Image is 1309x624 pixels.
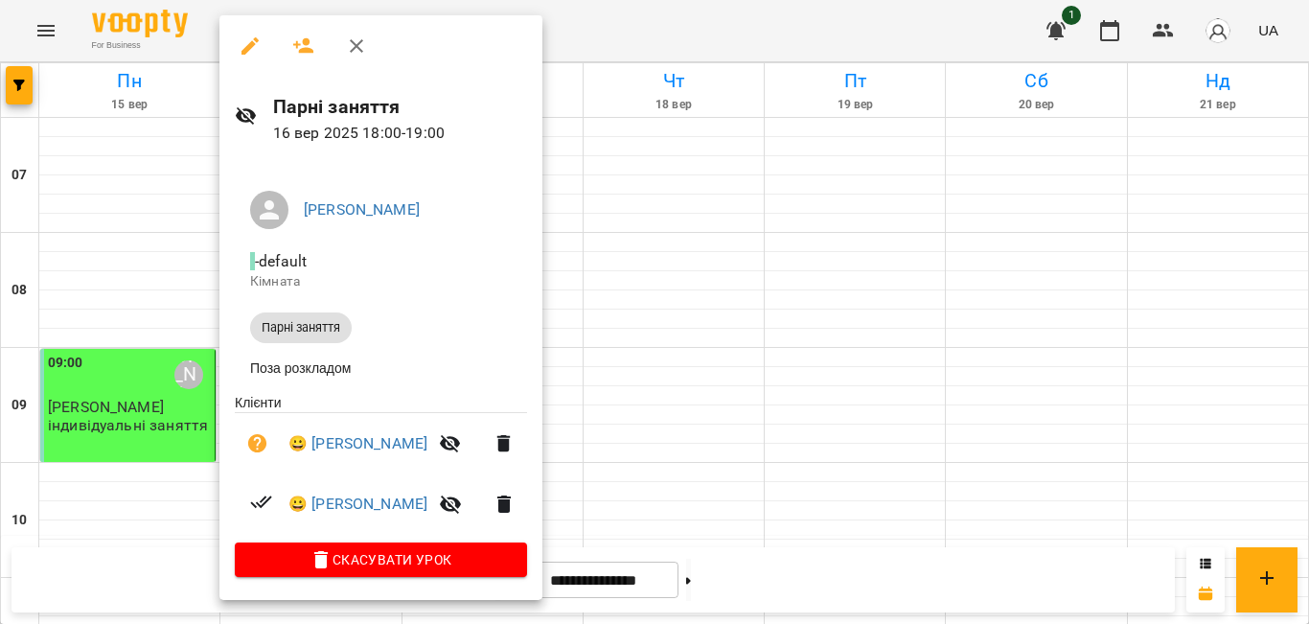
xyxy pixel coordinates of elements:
a: 😀 [PERSON_NAME] [288,493,427,516]
span: Парні заняття [250,319,352,336]
button: Скасувати Урок [235,543,527,577]
ul: Клієнти [235,393,527,543]
a: [PERSON_NAME] [304,200,420,219]
span: - default [250,252,310,270]
svg: Візит сплачено [250,491,273,514]
span: Скасувати Урок [250,548,512,571]
p: 16 вер 2025 18:00 - 19:00 [273,122,527,145]
p: Кімната [250,272,512,291]
a: 😀 [PERSON_NAME] [288,432,427,455]
h6: Парні заняття [273,92,527,122]
li: Поза розкладом [235,351,527,385]
button: Візит ще не сплачено. Додати оплату? [235,421,281,467]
